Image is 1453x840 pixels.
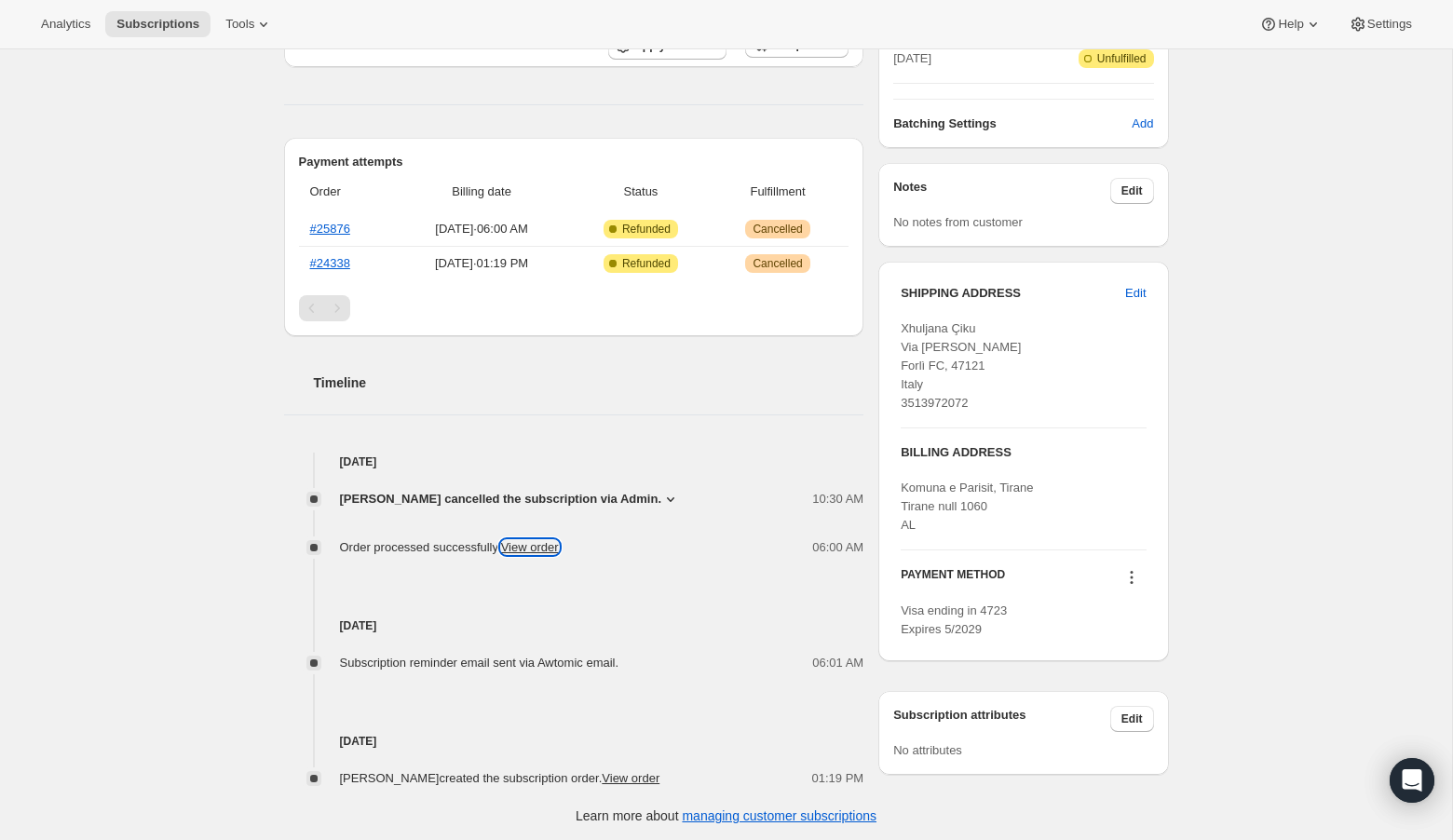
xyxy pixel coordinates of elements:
[901,443,1146,462] h3: BILLING ADDRESS
[501,540,559,554] a: View order
[400,220,564,238] span: [DATE] · 06:00 AM
[901,567,1005,592] h3: PAYMENT METHOD
[41,17,90,32] span: Analytics
[893,215,1023,229] span: No notes from customer
[1120,109,1164,139] button: Add
[602,771,659,785] a: View order
[400,254,564,273] span: [DATE] · 01:19 PM
[1114,278,1157,308] button: Edit
[901,603,1007,636] span: Visa ending in 4723 Expires 5/2029
[682,808,876,823] a: managing customer subscriptions
[901,481,1033,532] span: Komuna e Parisit, Tirane Tirane null 1060 AL
[225,17,254,32] span: Tools
[284,732,864,751] h4: [DATE]
[116,17,199,32] span: Subscriptions
[299,171,395,212] th: Order
[1390,758,1434,803] div: Open Intercom Messenger
[400,183,564,201] span: Billing date
[284,453,864,471] h4: [DATE]
[105,11,210,37] button: Subscriptions
[299,295,849,321] nav: Pagination
[812,769,864,788] span: 01:19 PM
[340,540,559,554] span: Order processed successfully.
[1097,51,1147,66] span: Unfulfilled
[1132,115,1153,133] span: Add
[314,373,864,392] h2: Timeline
[622,256,671,271] span: Refunded
[753,256,802,271] span: Cancelled
[340,490,662,508] span: [PERSON_NAME] cancelled the subscription via Admin.
[1248,11,1333,37] button: Help
[812,490,863,508] span: 10:30 AM
[284,616,864,635] h4: [DATE]
[340,771,660,785] span: [PERSON_NAME] created the subscription order.
[30,11,102,37] button: Analytics
[1278,17,1303,32] span: Help
[214,11,284,37] button: Tools
[299,153,849,171] h2: Payment attempts
[622,222,671,237] span: Refunded
[718,183,837,201] span: Fulfillment
[340,490,681,508] button: [PERSON_NAME] cancelled the subscription via Admin.
[812,654,863,672] span: 06:01 AM
[901,321,1021,410] span: Xhuljana Çiku Via [PERSON_NAME] Forlì FC, 47121 Italy 3513972072
[893,706,1110,732] h3: Subscription attributes
[893,115,1132,133] h6: Batching Settings
[1338,11,1423,37] button: Settings
[893,743,962,757] span: No attributes
[812,538,863,557] span: 06:00 AM
[575,183,707,201] span: Status
[1125,284,1146,303] span: Edit
[1121,711,1143,726] span: Edit
[893,49,931,68] span: [DATE]
[753,222,802,237] span: Cancelled
[1121,183,1143,198] span: Edit
[310,256,350,270] a: #24338
[576,806,876,825] p: Learn more about
[340,656,619,670] span: Subscription reminder email sent via Awtomic email.
[893,178,1110,204] h3: Notes
[1367,17,1412,32] span: Settings
[310,222,350,236] a: #25876
[1110,178,1154,204] button: Edit
[901,284,1125,303] h3: SHIPPING ADDRESS
[1110,706,1154,732] button: Edit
